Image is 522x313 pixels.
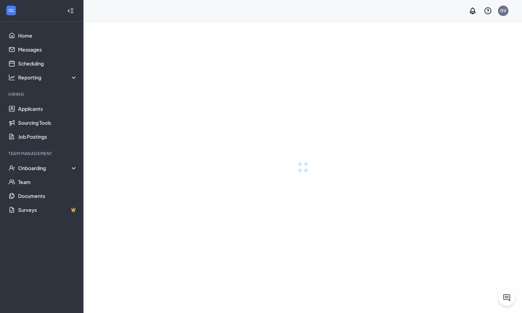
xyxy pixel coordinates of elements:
[18,189,78,203] a: Documents
[8,74,15,81] svg: Analysis
[8,151,76,156] div: Team Management
[8,91,76,97] div: Hiring
[498,289,515,306] button: ChatActive
[468,7,477,15] svg: Notifications
[18,165,78,171] div: Onboarding
[18,102,78,116] a: Applicants
[18,43,78,56] a: Messages
[18,203,78,217] a: SurveysCrown
[18,74,78,81] div: Reporting
[500,8,506,14] div: GV
[67,7,74,14] svg: Collapse
[18,130,78,144] a: Job Postings
[484,7,492,15] svg: QuestionInfo
[18,56,78,70] a: Scheduling
[8,7,15,14] svg: WorkstreamLogo
[18,175,78,189] a: Team
[18,29,78,43] a: Home
[8,165,15,171] svg: UserCheck
[503,293,511,302] svg: ChatActive
[18,116,78,130] a: Sourcing Tools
